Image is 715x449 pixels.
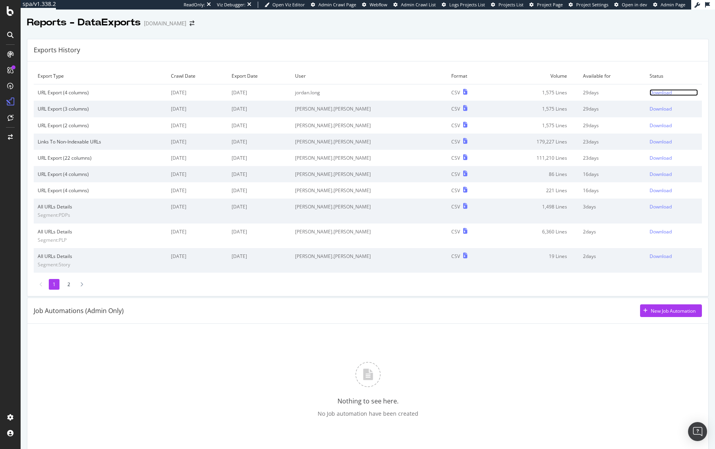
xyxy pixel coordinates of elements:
a: Open Viz Editor [265,2,305,8]
div: URL Export (3 columns) [38,105,163,112]
div: URL Export (2 columns) [38,122,163,129]
div: Segment: Story [38,261,163,268]
a: Project Page [529,2,563,8]
td: [DATE] [167,224,228,248]
a: Download [650,253,698,260]
td: 29 days [579,84,646,101]
td: [PERSON_NAME].[PERSON_NAME] [291,166,447,182]
span: Webflow [370,2,387,8]
div: CSV [451,105,460,112]
td: 23 days [579,134,646,150]
a: Download [650,228,698,235]
span: Logs Projects List [449,2,485,8]
div: URL Export (4 columns) [38,89,163,96]
td: [DATE] [228,248,291,273]
div: Open Intercom Messenger [688,422,707,441]
td: 111,210 Lines [493,150,579,166]
div: URL Export (4 columns) [38,187,163,194]
div: CSV [451,138,460,145]
td: 6,360 Lines [493,224,579,248]
td: [PERSON_NAME].[PERSON_NAME] [291,199,447,223]
span: Project Page [537,2,563,8]
a: Download [650,122,698,129]
td: 179,227 Lines [493,134,579,150]
td: [DATE] [167,199,228,223]
div: CSV [451,253,460,260]
span: Admin Page [661,2,685,8]
td: [DATE] [228,84,291,101]
a: Open in dev [614,2,647,8]
td: 1,575 Lines [493,84,579,101]
td: 29 days [579,117,646,134]
div: All URLs Details [38,203,163,210]
a: Download [650,203,698,210]
div: URL Export (22 columns) [38,155,163,161]
div: arrow-right-arrow-left [190,21,194,26]
td: [PERSON_NAME].[PERSON_NAME] [291,248,447,273]
span: Project Settings [576,2,608,8]
td: [PERSON_NAME].[PERSON_NAME] [291,134,447,150]
td: [DATE] [228,182,291,199]
td: Export Date [228,68,291,84]
span: Open in dev [622,2,647,8]
li: 2 [63,279,74,290]
td: [DATE] [228,224,291,248]
td: User [291,68,447,84]
td: 1,498 Lines [493,199,579,223]
div: Download [650,228,672,235]
a: Project Settings [569,2,608,8]
div: Download [650,171,672,178]
td: [PERSON_NAME].[PERSON_NAME] [291,101,447,117]
td: [DATE] [167,134,228,150]
span: Open Viz Editor [272,2,305,8]
div: Download [650,138,672,145]
td: [PERSON_NAME].[PERSON_NAME] [291,150,447,166]
td: [DATE] [167,182,228,199]
img: J3t+pQLvoHxnFBO3SZG38AAAAASUVORK5CYII= [355,362,381,387]
a: Projects List [491,2,523,8]
div: Download [650,253,672,260]
td: jordan.long [291,84,447,101]
div: CSV [451,228,460,235]
div: URL Export (4 columns) [38,171,163,178]
td: 2 days [579,248,646,273]
a: Admin Crawl List [393,2,436,8]
div: Job Automations (Admin Only) [34,306,124,315]
a: Webflow [362,2,387,8]
td: [DATE] [228,150,291,166]
a: Download [650,171,698,178]
div: Links To Non-Indexable URLs [38,138,163,145]
div: Segment: PLP [38,237,163,243]
td: [DATE] [167,166,228,182]
div: CSV [451,187,460,194]
td: [DATE] [228,134,291,150]
td: [PERSON_NAME].[PERSON_NAME] [291,224,447,248]
td: [DATE] [228,117,291,134]
td: Format [447,68,493,84]
td: 16 days [579,166,646,182]
td: Available for [579,68,646,84]
div: Nothing to see here. [337,397,399,406]
td: [DATE] [167,150,228,166]
a: Admin Crawl Page [311,2,356,8]
div: Download [650,155,672,161]
div: Segment: PDPs [38,212,163,218]
div: Exports History [34,46,80,55]
td: 221 Lines [493,182,579,199]
div: CSV [451,171,460,178]
td: 86 Lines [493,166,579,182]
a: Admin Page [653,2,685,8]
td: [PERSON_NAME].[PERSON_NAME] [291,117,447,134]
div: CSV [451,122,460,129]
div: ReadOnly: [184,2,205,8]
a: Download [650,187,698,194]
td: [DATE] [167,117,228,134]
td: [PERSON_NAME].[PERSON_NAME] [291,182,447,199]
div: Download [650,187,672,194]
td: [DATE] [167,248,228,273]
td: Status [646,68,702,84]
span: Admin Crawl Page [318,2,356,8]
div: No Job automation have been created [318,410,418,418]
a: Download [650,138,698,145]
button: New Job Automation [640,304,702,317]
